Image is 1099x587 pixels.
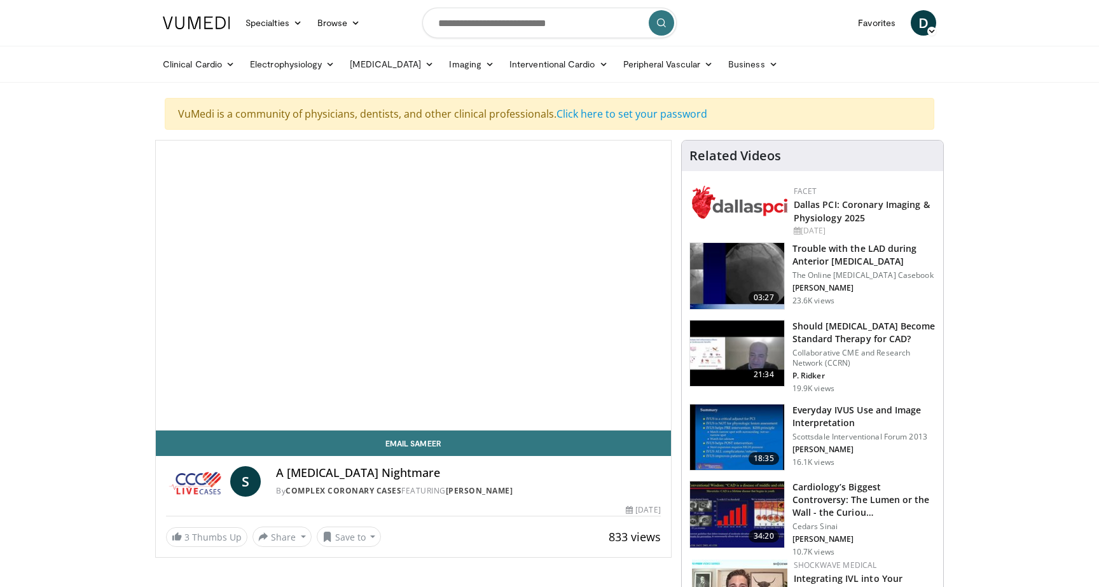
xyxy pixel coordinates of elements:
a: Imaging [441,52,502,77]
a: Clinical Cardio [155,52,242,77]
a: 18:35 Everyday IVUS Use and Image Interpretation Scottsdale Interventional Forum 2013 [PERSON_NAM... [689,404,936,471]
p: [PERSON_NAME] [792,283,936,293]
h3: Everyday IVUS Use and Image Interpretation [792,404,936,429]
h3: Should [MEDICAL_DATA] Become Standard Therapy for CAD? [792,320,936,345]
div: By FEATURING [276,485,660,497]
p: Cedars Sinai [792,521,936,532]
div: [DATE] [626,504,660,516]
a: FACET [794,186,817,197]
a: Dallas PCI: Coronary Imaging & Physiology 2025 [794,198,930,224]
div: [DATE] [794,225,933,237]
a: 34:20 Cardiology’s Biggest Controversy: The Lumen or the Wall - the Curiou… Cedars Sinai [PERSON_... [689,481,936,557]
img: Complex Coronary Cases [166,466,225,497]
a: Email Sameer [156,431,671,456]
h4: Related Videos [689,148,781,163]
p: [PERSON_NAME] [792,445,936,455]
span: 18:35 [749,452,779,465]
a: S [230,466,261,497]
a: Interventional Cardio [502,52,616,77]
span: 833 views [609,529,661,544]
img: d453240d-5894-4336-be61-abca2891f366.150x105_q85_crop-smart_upscale.jpg [690,481,784,548]
a: Shockwave Medical [794,560,877,570]
h4: A [MEDICAL_DATA] Nightmare [276,466,660,480]
a: [MEDICAL_DATA] [342,52,441,77]
p: 19.9K views [792,383,834,394]
a: Browse [310,10,368,36]
img: eb63832d-2f75-457d-8c1a-bbdc90eb409c.150x105_q85_crop-smart_upscale.jpg [690,321,784,387]
a: 21:34 Should [MEDICAL_DATA] Become Standard Therapy for CAD? Collaborative CME and Research Netwo... [689,320,936,394]
a: 03:27 Trouble with the LAD during Anterior [MEDICAL_DATA] The Online [MEDICAL_DATA] Casebook [PER... [689,242,936,310]
a: Electrophysiology [242,52,342,77]
p: Collaborative CME and Research Network (CCRN) [792,348,936,368]
p: Scottsdale Interventional Forum 2013 [792,432,936,442]
p: 23.6K views [792,296,834,306]
h3: Trouble with the LAD during Anterior [MEDICAL_DATA] [792,242,936,268]
a: [PERSON_NAME] [446,485,513,496]
img: ABqa63mjaT9QMpl35hMDoxOmtxO3TYNt_2.150x105_q85_crop-smart_upscale.jpg [690,243,784,309]
img: dTBemQywLidgNXR34xMDoxOjA4MTsiGN.150x105_q85_crop-smart_upscale.jpg [690,404,784,471]
button: Save to [317,527,382,547]
p: P. Ridker [792,371,936,381]
a: Specialties [238,10,310,36]
a: D [911,10,936,36]
a: Complex Coronary Cases [286,485,401,496]
div: VuMedi is a community of physicians, dentists, and other clinical professionals. [165,98,934,130]
a: Click here to set your password [556,107,707,121]
h3: Cardiology’s Biggest Controversy: The Lumen or the Wall - the Curiou… [792,481,936,519]
a: Business [721,52,785,77]
p: 10.7K views [792,547,834,557]
img: 939357b5-304e-4393-95de-08c51a3c5e2a.png.150x105_q85_autocrop_double_scale_upscale_version-0.2.png [692,186,787,219]
a: Peripheral Vascular [616,52,721,77]
button: Share [252,527,312,547]
a: Favorites [850,10,903,36]
span: 03:27 [749,291,779,304]
p: [PERSON_NAME] [792,534,936,544]
video-js: Video Player [156,141,671,431]
img: VuMedi Logo [163,17,230,29]
span: 3 [184,531,190,543]
input: Search topics, interventions [422,8,677,38]
p: 16.1K views [792,457,834,467]
a: 3 Thumbs Up [166,527,247,547]
span: 34:20 [749,530,779,542]
p: The Online [MEDICAL_DATA] Casebook [792,270,936,280]
span: 21:34 [749,368,779,381]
